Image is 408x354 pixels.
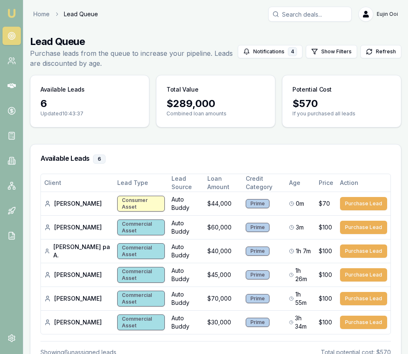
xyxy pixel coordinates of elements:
h3: Available Leads [40,155,391,164]
div: 4 [288,47,297,56]
div: Commercial Asset [117,314,165,330]
th: Loan Amount [204,174,242,192]
span: Eujin Ooi [377,11,398,17]
nav: breadcrumb [33,10,98,18]
td: $44,000 [204,192,242,216]
a: Home [33,10,50,18]
div: Prime [246,294,269,303]
div: [PERSON_NAME] [44,294,111,303]
div: Consumer Asset [117,196,165,212]
button: Purchase Lead [340,197,387,210]
div: $ 289,000 [166,97,265,110]
td: Auto Buddy [168,192,204,216]
div: Commercial Asset [117,291,165,307]
th: Age [286,174,315,192]
h3: Total Value [166,85,198,94]
span: 1h 55m [295,290,312,307]
th: Action [337,174,390,192]
div: Prime [246,223,269,232]
th: Credit Category [242,174,286,192]
button: Purchase Lead [340,292,387,305]
div: [PERSON_NAME] [44,318,111,327]
span: $100 [319,294,332,303]
td: $45,000 [204,263,242,287]
td: Auto Buddy [168,263,204,287]
div: [PERSON_NAME] pa A. [44,243,111,259]
div: Prime [246,318,269,327]
button: Purchase Lead [340,244,387,258]
div: Commercial Asset [117,219,165,235]
button: Notifications4 [238,45,302,58]
div: [PERSON_NAME] [44,223,111,232]
div: Prime [246,270,269,279]
span: $100 [319,271,332,279]
p: Purchase leads from the queue to increase your pipeline. Leads are discounted by age. [30,48,238,68]
div: [PERSON_NAME] [44,271,111,279]
td: Auto Buddy [168,239,204,263]
div: Prime [246,199,269,208]
span: Lead Queue [64,10,98,18]
div: 6 [93,155,106,164]
td: $30,000 [204,311,242,334]
input: Search deals [268,7,352,22]
h3: Potential Cost [292,85,332,94]
div: Commercial Asset [117,243,165,259]
button: Refresh [360,45,401,58]
div: Prime [246,247,269,256]
button: Show Filters [306,45,357,58]
h3: Available Leads [40,85,85,94]
span: 3h 34m [295,314,312,331]
p: Combined loan amounts [166,110,265,117]
p: If you purchased all leads [292,110,391,117]
div: [PERSON_NAME] [44,199,111,208]
td: $60,000 [204,216,242,239]
span: $100 [319,247,332,255]
span: 1h 26m [295,267,312,283]
button: Purchase Lead [340,221,387,234]
td: $70,000 [204,287,242,311]
span: $100 [319,318,332,327]
th: Price [315,174,337,192]
div: $ 570 [292,97,391,110]
span: $100 [319,223,332,232]
span: $70 [319,199,330,208]
button: Purchase Lead [340,268,387,282]
div: 6 [40,97,139,110]
span: 0m [296,199,304,208]
button: Purchase Lead [340,316,387,329]
img: emu-icon-u.png [7,8,17,18]
div: Commercial Asset [117,267,165,283]
span: 1h 7m [296,247,311,255]
td: Auto Buddy [168,287,204,311]
th: Lead Source [168,174,204,192]
td: Auto Buddy [168,311,204,334]
p: Updated 10:43:37 [40,110,139,117]
h1: Lead Queue [30,35,238,48]
td: $40,000 [204,239,242,263]
span: 3m [296,223,304,232]
td: Auto Buddy [168,216,204,239]
th: Client [41,174,114,192]
th: Lead Type [114,174,168,192]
